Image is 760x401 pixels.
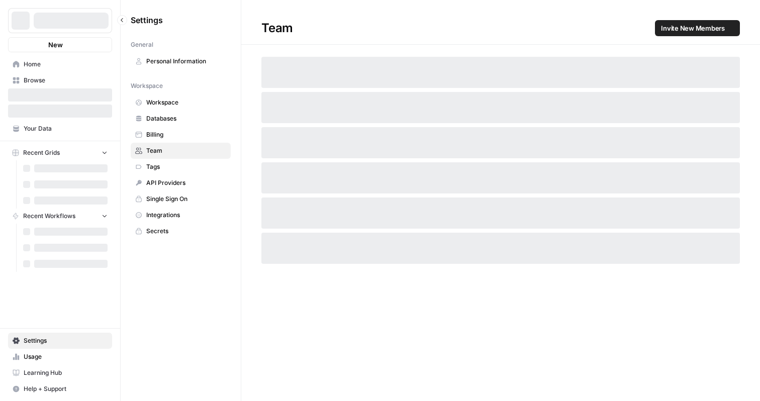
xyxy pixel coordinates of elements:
[131,207,231,223] a: Integrations
[146,162,226,171] span: Tags
[24,124,108,133] span: Your Data
[131,14,163,26] span: Settings
[8,37,112,52] button: New
[655,20,740,36] button: Invite New Members
[146,146,226,155] span: Team
[131,191,231,207] a: Single Sign On
[8,209,112,224] button: Recent Workflows
[8,381,112,397] button: Help + Support
[146,98,226,107] span: Workspace
[24,76,108,85] span: Browse
[131,81,163,90] span: Workspace
[146,211,226,220] span: Integrations
[24,368,108,377] span: Learning Hub
[131,127,231,143] a: Billing
[146,227,226,236] span: Secrets
[661,23,725,33] span: Invite New Members
[146,130,226,139] span: Billing
[23,148,60,157] span: Recent Grids
[8,72,112,88] a: Browse
[8,56,112,72] a: Home
[24,336,108,345] span: Settings
[24,352,108,361] span: Usage
[131,53,231,69] a: Personal Information
[8,333,112,349] a: Settings
[24,60,108,69] span: Home
[146,114,226,123] span: Databases
[146,57,226,66] span: Personal Information
[131,159,231,175] a: Tags
[146,194,226,204] span: Single Sign On
[8,121,112,137] a: Your Data
[146,178,226,187] span: API Providers
[131,94,231,111] a: Workspace
[8,349,112,365] a: Usage
[131,175,231,191] a: API Providers
[8,365,112,381] a: Learning Hub
[131,40,153,49] span: General
[24,384,108,393] span: Help + Support
[131,143,231,159] a: Team
[131,223,231,239] a: Secrets
[241,20,760,36] div: Team
[131,111,231,127] a: Databases
[23,212,75,221] span: Recent Workflows
[48,40,63,50] span: New
[8,145,112,160] button: Recent Grids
